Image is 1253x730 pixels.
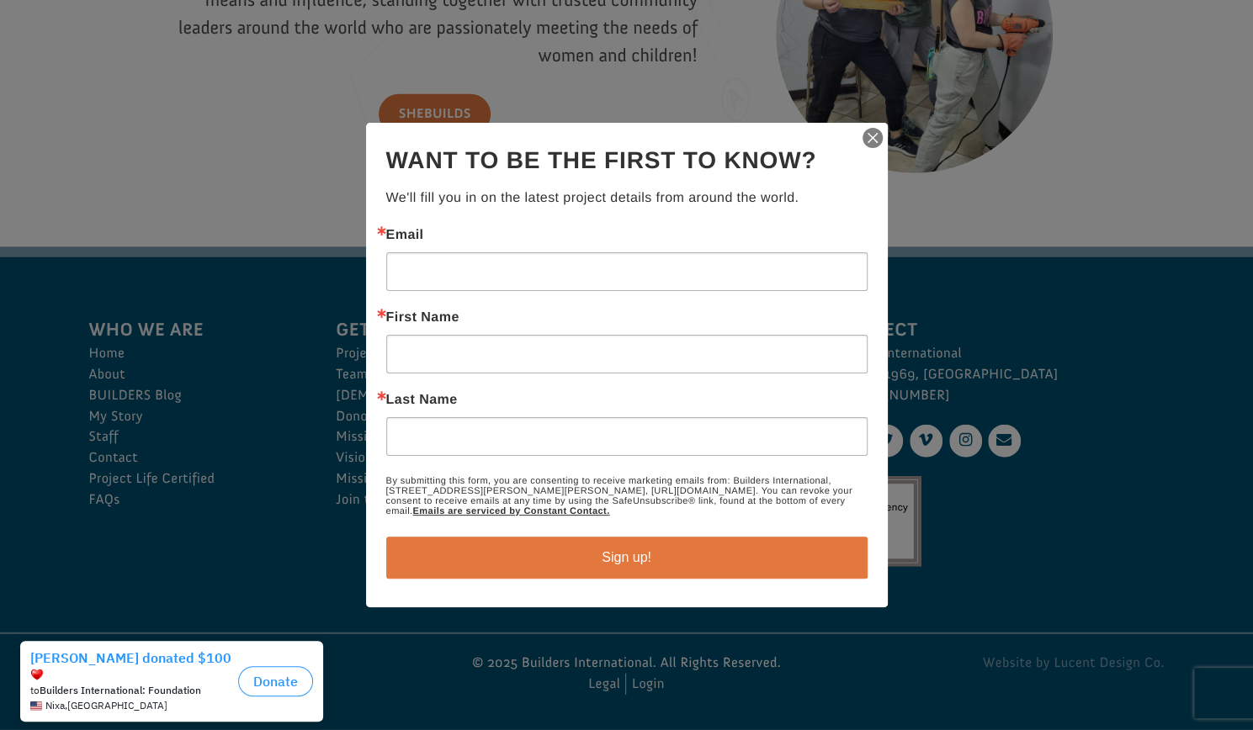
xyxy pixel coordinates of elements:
[40,51,201,64] strong: Builders International: Foundation
[238,34,313,64] button: Donate
[30,17,231,50] div: [PERSON_NAME] donated $100
[386,143,868,178] h2: Want to be the first to know?
[30,52,231,64] div: to
[386,311,868,325] label: First Name
[386,537,868,579] button: Sign up!
[30,67,42,79] img: US.png
[386,229,868,242] label: Email
[30,35,44,49] img: emoji heart
[412,506,609,516] a: Emails are serviced by Constant Contact.
[386,476,868,516] p: By submitting this form, you are consenting to receive marketing emails from: Builders Internatio...
[386,394,868,407] label: Last Name
[861,126,884,150] img: ctct-close-x.svg
[386,188,868,209] p: We'll fill you in on the latest project details from around the world.
[45,67,167,79] span: Nixa , [GEOGRAPHIC_DATA]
